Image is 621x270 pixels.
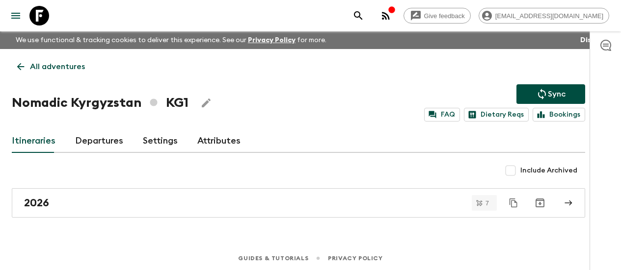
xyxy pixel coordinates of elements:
a: Bookings [533,108,585,122]
a: Settings [143,129,178,153]
span: Give feedback [419,12,470,20]
a: Give feedback [404,8,471,24]
a: Guides & Tutorials [238,253,308,264]
p: All adventures [30,61,85,73]
button: Sync adventure departures to the booking engine [516,84,585,104]
a: FAQ [424,108,460,122]
button: Duplicate [505,194,522,212]
button: search adventures [349,6,368,25]
a: All adventures [12,57,90,76]
button: menu [6,6,26,25]
p: We use functional & tracking cookies to deliver this experience. See our for more. [12,31,330,49]
div: [EMAIL_ADDRESS][DOMAIN_NAME] [479,8,609,24]
a: Attributes [197,129,241,153]
span: Include Archived [520,166,577,175]
p: Sync [548,88,566,100]
h2: 2026 [24,196,49,209]
a: Dietary Reqs [464,108,529,122]
a: Itineraries [12,129,55,153]
span: 7 [480,200,495,206]
a: 2026 [12,188,585,218]
h1: Nomadic Kyrgyzstan KG1 [12,93,189,113]
span: [EMAIL_ADDRESS][DOMAIN_NAME] [490,12,609,20]
button: Archive [530,193,550,213]
button: Edit Adventure Title [196,93,216,113]
a: Privacy Policy [248,37,296,44]
a: Departures [75,129,123,153]
a: Privacy Policy [328,253,382,264]
button: Dismiss [578,33,609,47]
